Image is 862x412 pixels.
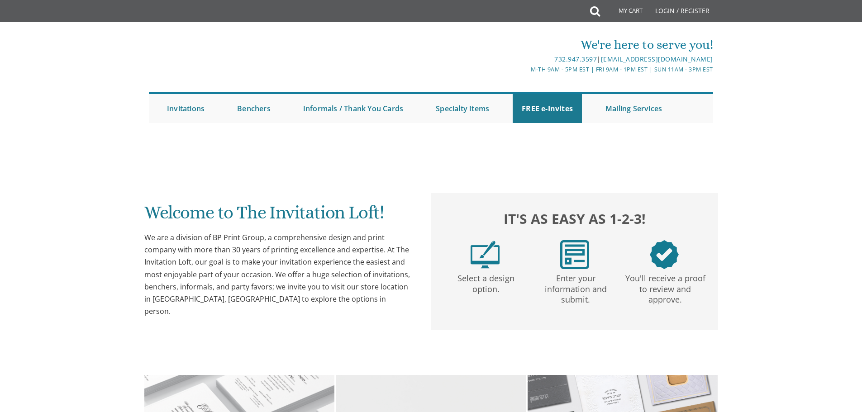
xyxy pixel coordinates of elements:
[560,240,589,269] img: step2.png
[294,94,412,123] a: Informals / Thank You Cards
[554,55,597,63] a: 732.947.3597
[440,208,709,229] h2: It's as easy as 1-2-3!
[599,1,649,24] a: My Cart
[471,240,500,269] img: step1.png
[338,54,713,65] div: |
[650,240,679,269] img: step3.png
[622,269,708,305] p: You'll receive a proof to review and approve.
[144,203,413,229] h1: Welcome to The Invitation Loft!
[513,94,582,123] a: FREE e-Invites
[427,94,498,123] a: Specialty Items
[228,94,280,123] a: Benchers
[533,269,619,305] p: Enter your information and submit.
[144,232,413,317] div: We are a division of BP Print Group, a comprehensive design and print company with more than 30 y...
[443,269,529,295] p: Select a design option.
[338,36,713,54] div: We're here to serve you!
[601,55,713,63] a: [EMAIL_ADDRESS][DOMAIN_NAME]
[596,94,671,123] a: Mailing Services
[158,94,214,123] a: Invitations
[338,65,713,74] div: M-Th 9am - 5pm EST | Fri 9am - 1pm EST | Sun 11am - 3pm EST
